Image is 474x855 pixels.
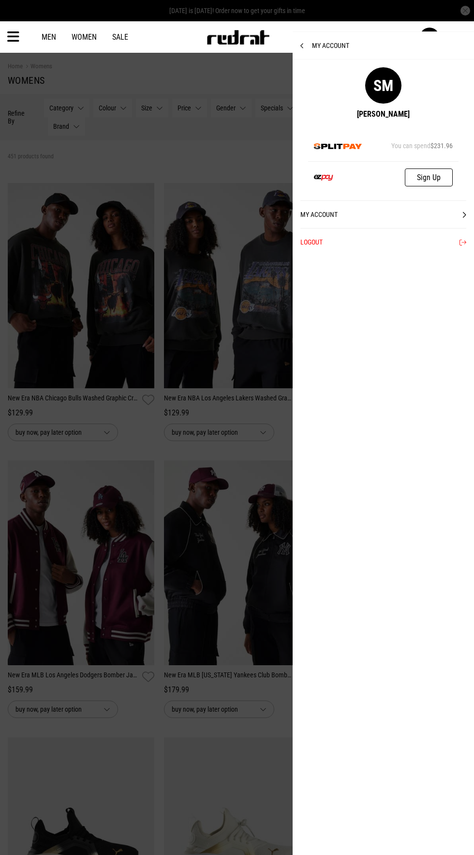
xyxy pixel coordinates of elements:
img: Redrat logo [206,30,270,45]
span: My Account [300,42,349,49]
a: Men [42,32,56,42]
img: Ezpay [314,175,333,181]
a: Sign Up [405,168,453,186]
button: Logout [300,228,466,256]
div: SM [365,67,401,104]
a: Women [72,32,97,42]
span: $231.96 [430,142,453,150]
a: My Account [300,200,466,228]
div: [PERSON_NAME] [357,109,410,119]
a: Sale [112,32,128,42]
div: You can spend [391,142,453,150]
img: Splitpay [314,143,362,149]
